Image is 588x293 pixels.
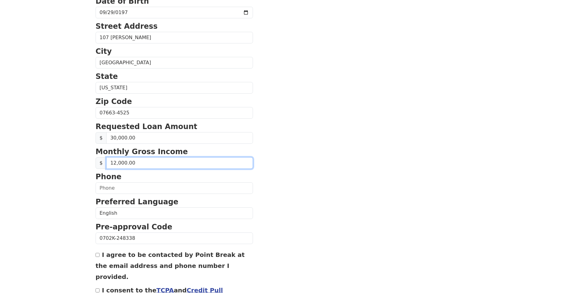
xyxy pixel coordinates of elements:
strong: Street Address [96,22,158,31]
strong: Pre-approval Code [96,223,172,231]
label: I agree to be contacted by Point Break at the email address and phone number I provided. [96,251,245,280]
span: $ [96,132,107,144]
strong: Requested Loan Amount [96,122,197,131]
strong: Phone [96,172,122,181]
p: Monthly Gross Income [96,146,253,157]
input: Phone [96,182,253,194]
span: $ [96,157,107,169]
strong: Zip Code [96,97,132,106]
strong: Preferred Language [96,198,178,206]
input: Requested Loan Amount [106,132,253,144]
strong: City [96,47,112,56]
strong: State [96,72,118,81]
input: Pre-approval Code [96,232,253,244]
input: 0.00 [106,157,253,169]
input: City [96,57,253,69]
input: Zip Code [96,107,253,119]
input: Street Address [96,32,253,43]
